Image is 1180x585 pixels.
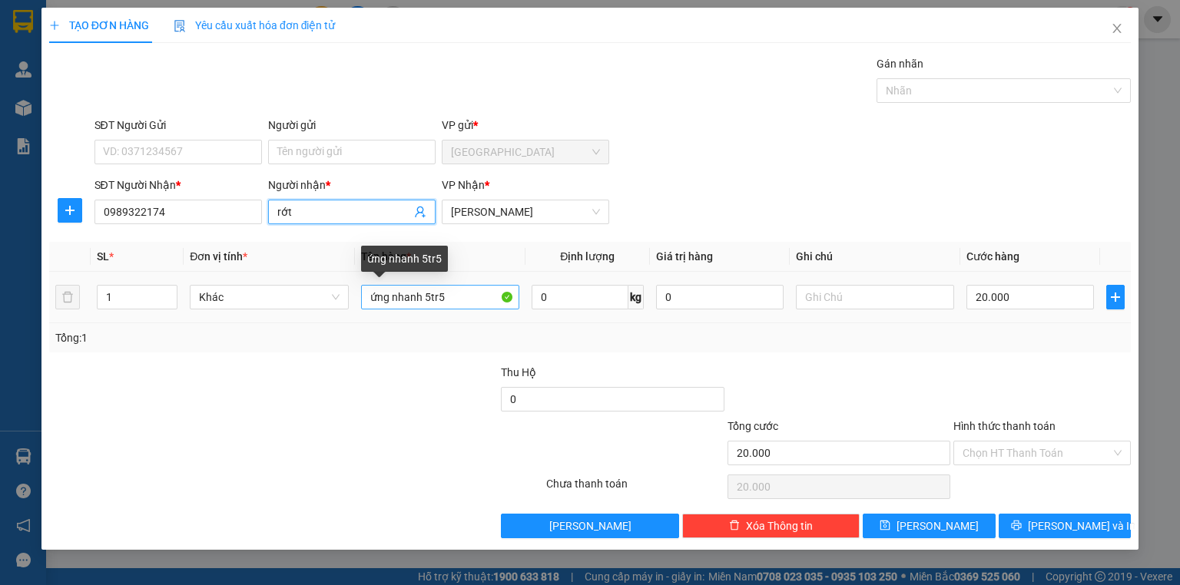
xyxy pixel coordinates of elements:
[877,58,923,70] label: Gán nhãn
[545,475,725,502] div: Chưa thanh toán
[199,286,339,309] span: Khác
[746,517,813,534] span: Xóa Thông tin
[361,246,448,272] div: ứng nhanh 5tr5
[174,19,336,31] span: Yêu cầu xuất hóa đơn điện tử
[94,177,262,193] div: SĐT Người Nhận
[999,514,1132,538] button: printer[PERSON_NAME] và In
[451,200,600,223] span: Phan Rang
[49,19,149,31] span: TẠO ĐƠN HÀNG
[1111,22,1123,35] span: close
[1028,517,1135,534] span: [PERSON_NAME] và In
[58,204,81,216] span: plus
[682,514,860,538] button: deleteXóa Thông tin
[268,117,436,134] div: Người gửi
[863,514,996,538] button: save[PERSON_NAME]
[190,250,247,263] span: Đơn vị tính
[966,250,1019,263] span: Cước hàng
[1095,8,1139,51] button: Close
[656,250,713,263] span: Giá trị hàng
[94,117,262,134] div: SĐT Người Gửi
[628,285,644,309] span: kg
[790,242,960,272] th: Ghi chú
[268,177,436,193] div: Người nhận
[728,420,778,432] span: Tổng cước
[501,514,678,538] button: [PERSON_NAME]
[451,140,600,164] span: Sài Gòn
[897,517,979,534] span: [PERSON_NAME]
[501,366,536,378] span: Thu Hộ
[58,198,82,223] button: plus
[1106,285,1125,309] button: plus
[55,285,80,309] button: delete
[796,285,954,309] input: Ghi Chú
[953,420,1056,432] label: Hình thức thanh toán
[97,250,109,263] span: SL
[880,520,890,532] span: save
[560,250,615,263] span: Định lượng
[656,285,784,309] input: 0
[361,285,519,309] input: VD: Bàn, Ghế
[55,329,456,346] div: Tổng: 1
[1107,291,1124,303] span: plus
[1011,520,1022,532] span: printer
[729,520,740,532] span: delete
[442,179,485,191] span: VP Nhận
[442,117,609,134] div: VP gửi
[549,517,631,534] span: [PERSON_NAME]
[174,20,186,32] img: icon
[49,20,60,31] span: plus
[414,206,426,218] span: user-add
